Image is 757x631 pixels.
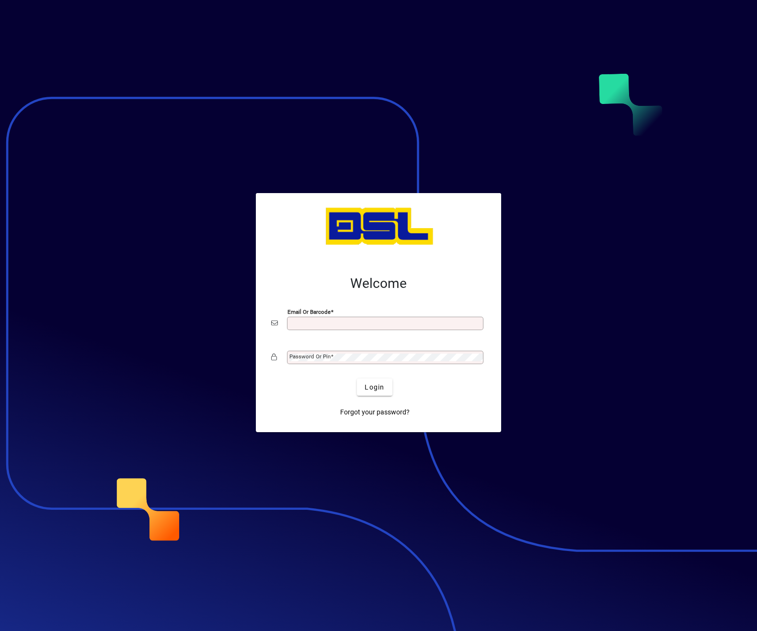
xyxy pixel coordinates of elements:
span: Login [365,382,384,392]
span: Forgot your password? [340,407,410,417]
h2: Welcome [271,275,486,292]
a: Forgot your password? [336,403,413,421]
button: Login [357,379,392,396]
mat-label: Password or Pin [289,353,331,360]
mat-label: Email or Barcode [287,309,331,315]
